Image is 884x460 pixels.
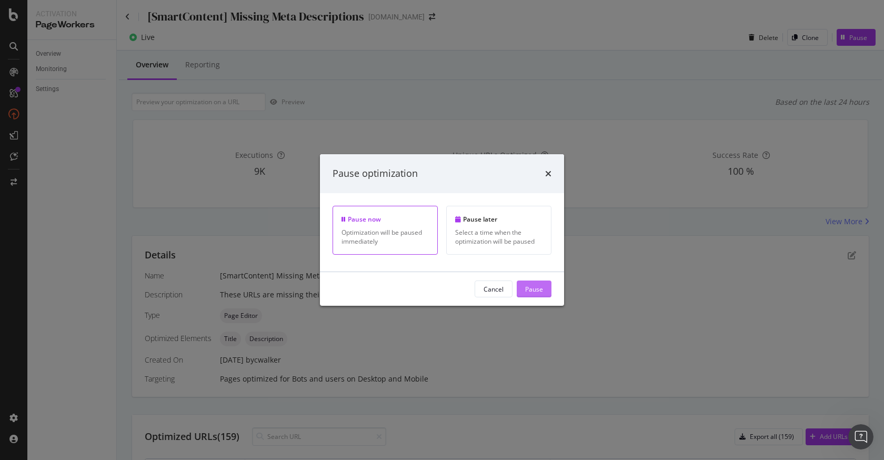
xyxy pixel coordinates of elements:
[545,167,551,181] div: times
[848,424,873,449] iframe: Intercom live chat
[455,228,543,246] div: Select a time when the optimization will be paused
[455,215,543,224] div: Pause later
[475,281,513,297] button: Cancel
[320,154,564,306] div: modal
[341,228,429,246] div: Optimization will be paused immediately
[333,167,418,181] div: Pause optimization
[517,281,551,297] button: Pause
[341,215,429,224] div: Pause now
[525,284,543,293] div: Pause
[484,284,504,293] div: Cancel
